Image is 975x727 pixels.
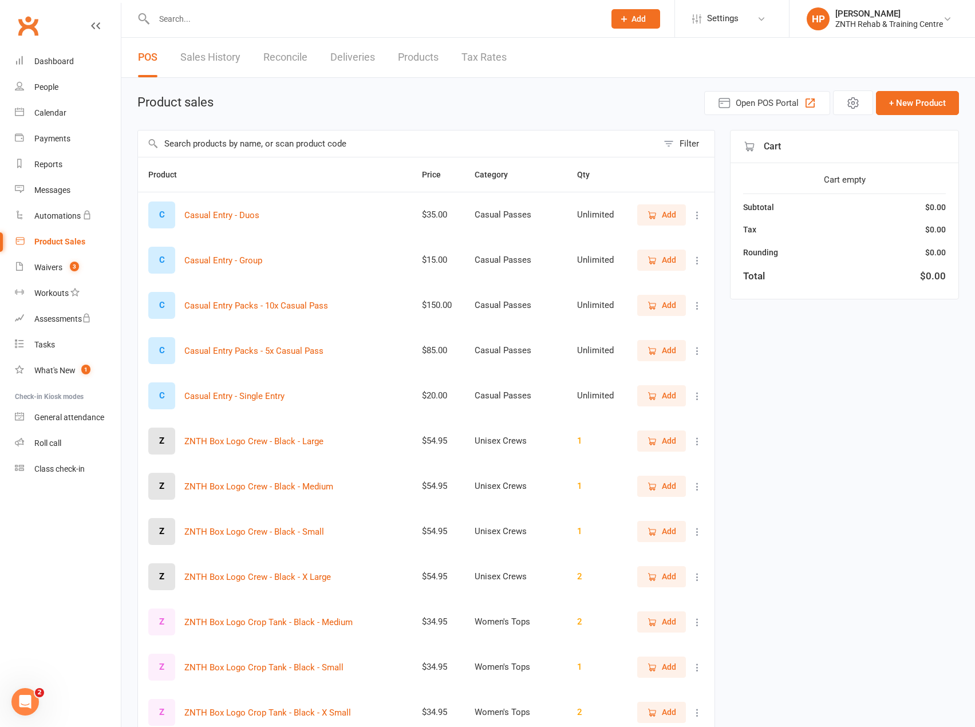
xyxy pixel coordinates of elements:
button: + New Product [876,91,959,115]
span: Add [662,615,676,628]
div: $0.00 [925,223,946,236]
button: ZNTH Box Logo Crew - Black - Medium [184,480,333,493]
div: $34.95 [422,662,454,672]
span: Price [422,170,453,179]
div: Assessments [34,314,91,323]
button: Add [611,9,660,29]
a: Reconcile [263,38,307,77]
div: Women's Tops [475,662,556,672]
a: Tasks [15,332,121,358]
span: Add [662,299,676,311]
a: Automations [15,203,121,229]
span: Add [662,570,676,583]
div: Unlimited [577,391,614,401]
a: Product Sales [15,229,121,255]
button: Casual Entry Packs - 10x Casual Pass [184,299,328,313]
button: Add [637,295,686,315]
button: Add [637,702,686,722]
span: Category [475,170,520,179]
div: $35.00 [422,210,454,220]
button: Casual Entry - Group [184,254,262,267]
button: Product [148,168,190,181]
button: Add [637,476,686,496]
div: Class check-in [34,464,85,473]
div: Set product image [148,699,175,726]
span: Settings [707,6,739,31]
span: Add [662,480,676,492]
div: Unlimited [577,210,614,220]
button: ZNTH Box Logo Crop Tank - Black - X Small [184,706,351,720]
div: General attendance [34,413,104,422]
a: Messages [15,177,121,203]
iframe: Intercom live chat [11,688,39,716]
button: Open POS Portal [704,91,830,115]
div: Dashboard [34,57,74,66]
div: Unisex Crews [475,481,556,491]
div: Calendar [34,108,66,117]
div: $85.00 [422,346,454,355]
div: Set product image [148,247,175,274]
div: Messages [34,185,70,195]
a: Payments [15,126,121,152]
div: $54.95 [422,481,454,491]
div: 1 [577,527,614,536]
button: Add [637,385,686,406]
div: What's New [34,366,76,375]
div: Workouts [34,289,69,298]
span: Add [662,661,676,673]
div: Cart [731,131,958,163]
div: Women's Tops [475,708,556,717]
div: Set product image [148,518,175,545]
button: Filter [658,131,715,157]
div: Set product image [148,473,175,500]
div: $54.95 [422,527,454,536]
div: $20.00 [422,391,454,401]
div: Casual Passes [475,301,556,310]
div: Cart empty [743,173,946,187]
span: 2 [35,688,44,697]
span: Add [662,706,676,718]
span: Add [662,389,676,402]
button: Casual Entry Packs - 5x Casual Pass [184,344,323,358]
span: Add [662,254,676,266]
div: Subtotal [743,201,774,214]
a: Tax Rates [461,38,507,77]
div: $0.00 [920,268,946,284]
a: Sales History [180,38,240,77]
div: 1 [577,481,614,491]
div: Unlimited [577,346,614,355]
a: POS [138,38,157,77]
div: 1 [577,662,614,672]
div: Women's Tops [475,617,556,627]
button: Casual Entry - Duos [184,208,259,222]
div: Set product image [148,292,175,319]
span: Qty [577,170,602,179]
a: Assessments [15,306,121,332]
div: Casual Passes [475,210,556,220]
span: 3 [70,262,79,271]
div: Tax [743,223,756,236]
div: Unlimited [577,255,614,265]
div: [PERSON_NAME] [835,9,943,19]
div: Set product image [148,337,175,364]
div: Automations [34,211,81,220]
a: Waivers 3 [15,255,121,280]
button: Add [637,340,686,361]
button: Category [475,168,520,181]
div: $34.95 [422,617,454,627]
h1: Product sales [137,96,214,109]
span: Add [662,344,676,357]
div: Casual Passes [475,346,556,355]
button: Add [637,521,686,542]
div: 2 [577,572,614,582]
span: Product [148,170,190,179]
div: Unisex Crews [475,436,556,446]
button: ZNTH Box Logo Crop Tank - Black - Small [184,661,344,674]
button: Add [637,250,686,270]
a: Clubworx [14,11,42,40]
div: Set product image [148,563,175,590]
a: General attendance kiosk mode [15,405,121,430]
div: Tasks [34,340,55,349]
a: Deliveries [330,38,375,77]
a: Workouts [15,280,121,306]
